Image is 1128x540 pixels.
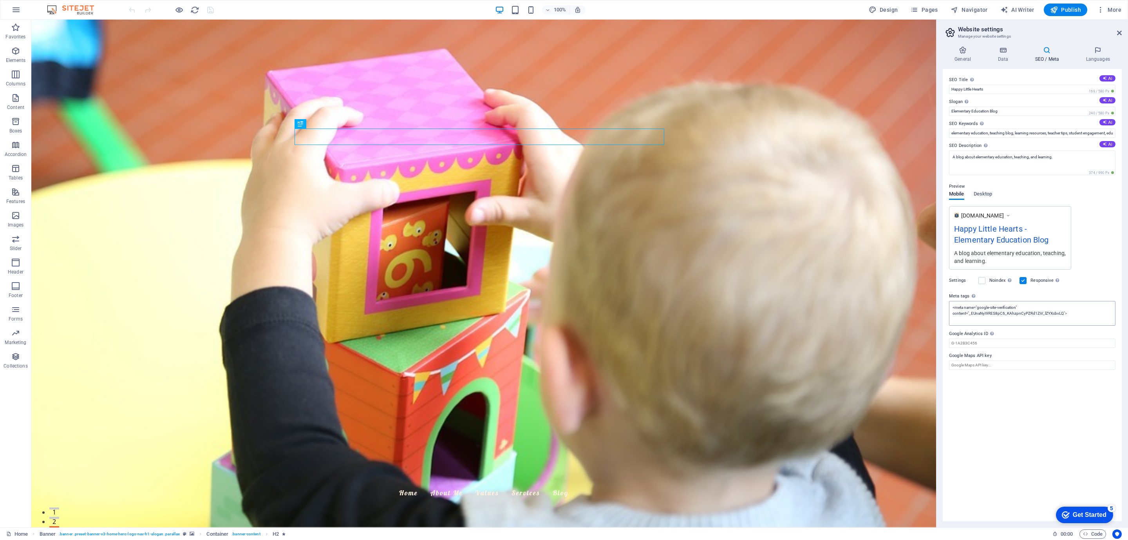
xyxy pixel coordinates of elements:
[8,269,23,275] p: Header
[1023,46,1074,63] h4: SEO / Meta
[1052,529,1073,539] h6: Session time
[949,361,1115,370] input: Google Maps API key...
[40,529,56,539] span: Click to select. Double-click to edit
[4,363,27,369] p: Collections
[974,189,992,200] span: Desktop
[949,191,992,206] div: Preview
[1099,119,1115,125] button: SEO Keywords
[190,5,199,14] button: reload
[231,529,260,539] span: . banner-content
[954,223,1066,249] div: Happy Little Hearts - Elementary Education Blog
[40,529,286,539] nav: breadcrumb
[949,107,1115,116] input: Slogan...
[5,151,27,158] p: Accordion
[6,198,25,205] p: Features
[947,4,991,16] button: Navigator
[9,292,23,299] p: Footer
[59,529,180,539] span: . banner .preset-banner-v3-home-hero-logo-nav-h1-slogan .parallax
[18,497,28,499] button: 2
[8,222,24,228] p: Images
[5,339,26,346] p: Marketing
[174,5,184,14] button: Click here to leave preview mode and continue editing
[866,4,901,16] button: Design
[554,5,566,14] h6: 100%
[206,529,228,539] span: Click to select. Double-click to edit
[7,104,24,111] p: Content
[954,249,1066,265] div: A blog about elementary education, teaching, and learning.
[989,276,1015,285] label: Noindex
[907,4,941,16] button: Pages
[961,212,1004,219] span: [DOMAIN_NAME]
[9,175,23,181] p: Tables
[6,529,28,539] a: Click to cancel selection. Double-click to open Pages
[183,532,186,536] i: This element is a customizable preset
[866,4,901,16] div: Design (Ctrl+Alt+Y)
[1074,46,1122,63] h4: Languages
[282,532,286,536] i: Element contains an animation
[1061,529,1073,539] span: 00 00
[1087,89,1115,94] span: 169 / 580 Px
[958,26,1122,33] h2: Website settings
[949,189,964,200] span: Mobile
[949,182,965,191] p: Preview
[1044,4,1087,16] button: Publish
[1097,6,1121,14] span: More
[1050,6,1081,14] span: Publish
[6,57,26,63] p: Elements
[273,529,279,539] span: Click to select. Double-click to edit
[9,128,22,134] p: Boxes
[60,2,68,9] div: 5
[958,33,1106,40] h3: Manage your website settings
[9,316,23,322] p: Forms
[869,6,898,14] span: Design
[1099,97,1115,103] button: Slogan
[949,276,974,285] label: Settings
[949,339,1115,348] input: G-1A2B3C456
[10,245,22,252] p: Slider
[949,141,1115,150] label: SEO Description
[1094,4,1124,16] button: More
[997,4,1038,16] button: AI Writer
[18,507,28,509] button: 3
[5,34,25,40] p: Favorites
[954,213,959,218] img: logoweb-Fsq0sRDhrbmDtPC_V-A8vg-HfQDVBW1RMg3nRqowxfsFQ.png
[1087,170,1115,176] span: 374 / 990 Px
[1087,111,1115,116] span: 240 / 580 Px
[1083,529,1103,539] span: Code
[910,6,938,14] span: Pages
[949,75,1115,85] label: SEO Title
[949,97,1115,107] label: Slogan
[943,46,986,63] h4: General
[1099,75,1115,82] button: SEO Title
[25,9,59,16] div: Get Started
[1112,529,1122,539] button: Usercentrics
[949,351,1115,361] label: Google Maps API key
[18,488,28,490] button: 1
[1066,531,1067,537] span: :
[1000,6,1034,14] span: AI Writer
[45,5,104,14] img: Editor Logo
[190,532,194,536] i: This element contains a background
[949,292,1115,301] label: Meta tags
[949,329,1115,339] label: Google Analytics ID
[949,119,1115,129] label: SEO Keywords
[9,4,66,20] div: Get Started 5 items remaining, 0% complete
[1099,141,1115,147] button: SEO Description
[951,6,988,14] span: Navigator
[1030,276,1061,285] label: Responsive
[6,81,25,87] p: Columns
[542,5,570,14] button: 100%
[1079,529,1106,539] button: Code
[574,6,581,13] i: On resize automatically adjust zoom level to fit chosen device.
[190,5,199,14] i: Reload page
[986,46,1023,63] h4: Data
